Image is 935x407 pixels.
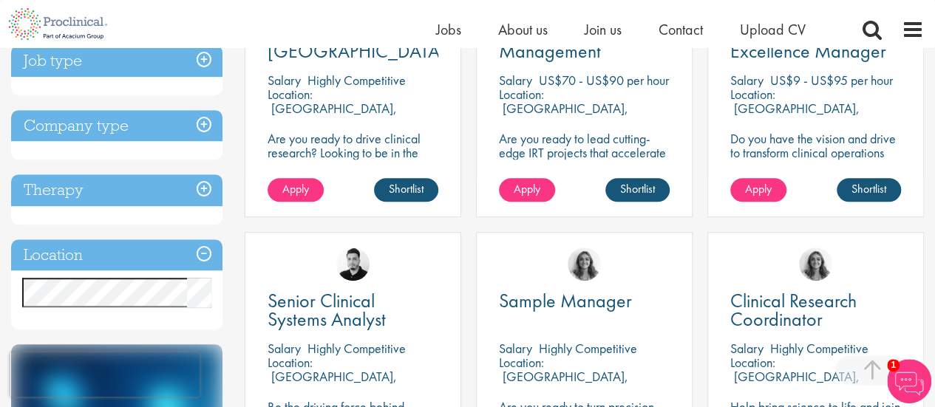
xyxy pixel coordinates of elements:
[499,292,670,310] a: Sample Manager
[499,100,628,131] p: [GEOGRAPHIC_DATA], [GEOGRAPHIC_DATA]
[730,368,860,399] p: [GEOGRAPHIC_DATA], [GEOGRAPHIC_DATA]
[837,178,901,202] a: Shortlist
[730,292,901,329] a: Clinical Research Coordinator
[887,359,900,372] span: 1
[730,100,860,131] p: [GEOGRAPHIC_DATA], [GEOGRAPHIC_DATA]
[659,20,703,39] a: Contact
[730,24,901,61] a: Clinical Process Excellence Manager
[499,368,628,399] p: [GEOGRAPHIC_DATA], [GEOGRAPHIC_DATA]
[268,292,438,329] a: Senior Clinical Systems Analyst
[730,72,764,89] span: Salary
[585,20,622,39] a: Join us
[268,368,397,399] p: [GEOGRAPHIC_DATA], [GEOGRAPHIC_DATA]
[499,288,632,313] span: Sample Manager
[282,181,309,196] span: Apply
[268,354,313,371] span: Location:
[268,24,438,61] a: CRA I/ CRA II - [GEOGRAPHIC_DATA]
[539,340,637,357] p: Highly Competitive
[268,131,438,188] p: Are you ready to drive clinical research? Looking to be in the heart of a company where precision...
[499,72,532,89] span: Salary
[268,72,301,89] span: Salary
[11,45,222,77] h3: Job type
[730,340,764,357] span: Salary
[770,340,868,357] p: Highly Competitive
[730,178,786,202] a: Apply
[499,86,544,103] span: Location:
[268,340,301,357] span: Salary
[799,247,832,281] img: Jackie Cerchio
[268,178,324,202] a: Apply
[539,72,669,89] p: US$70 - US$90 per hour
[498,20,548,39] a: About us
[499,131,670,174] p: Are you ready to lead cutting-edge IRT projects that accelerate clinical breakthroughs in biotech?
[730,131,901,188] p: Do you have the vision and drive to transform clinical operations into models of excellence in a ...
[568,247,601,281] img: Jackie Cerchio
[730,86,775,103] span: Location:
[605,178,670,202] a: Shortlist
[268,288,386,332] span: Senior Clinical Systems Analyst
[268,100,397,131] p: [GEOGRAPHIC_DATA], [GEOGRAPHIC_DATA]
[11,174,222,206] h3: Therapy
[307,72,406,89] p: Highly Competitive
[268,86,313,103] span: Location:
[436,20,461,39] a: Jobs
[374,178,438,202] a: Shortlist
[745,181,772,196] span: Apply
[514,181,540,196] span: Apply
[11,239,222,271] h3: Location
[499,354,544,371] span: Location:
[10,352,200,397] iframe: reCAPTCHA
[499,340,532,357] span: Salary
[307,340,406,357] p: Highly Competitive
[740,20,806,39] a: Upload CV
[11,110,222,142] h3: Company type
[499,178,555,202] a: Apply
[730,354,775,371] span: Location:
[770,72,893,89] p: US$9 - US$95 per hour
[887,359,931,403] img: Chatbot
[336,247,370,281] img: Anderson Maldonado
[730,288,857,332] span: Clinical Research Coordinator
[499,24,670,61] a: IRT Project Management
